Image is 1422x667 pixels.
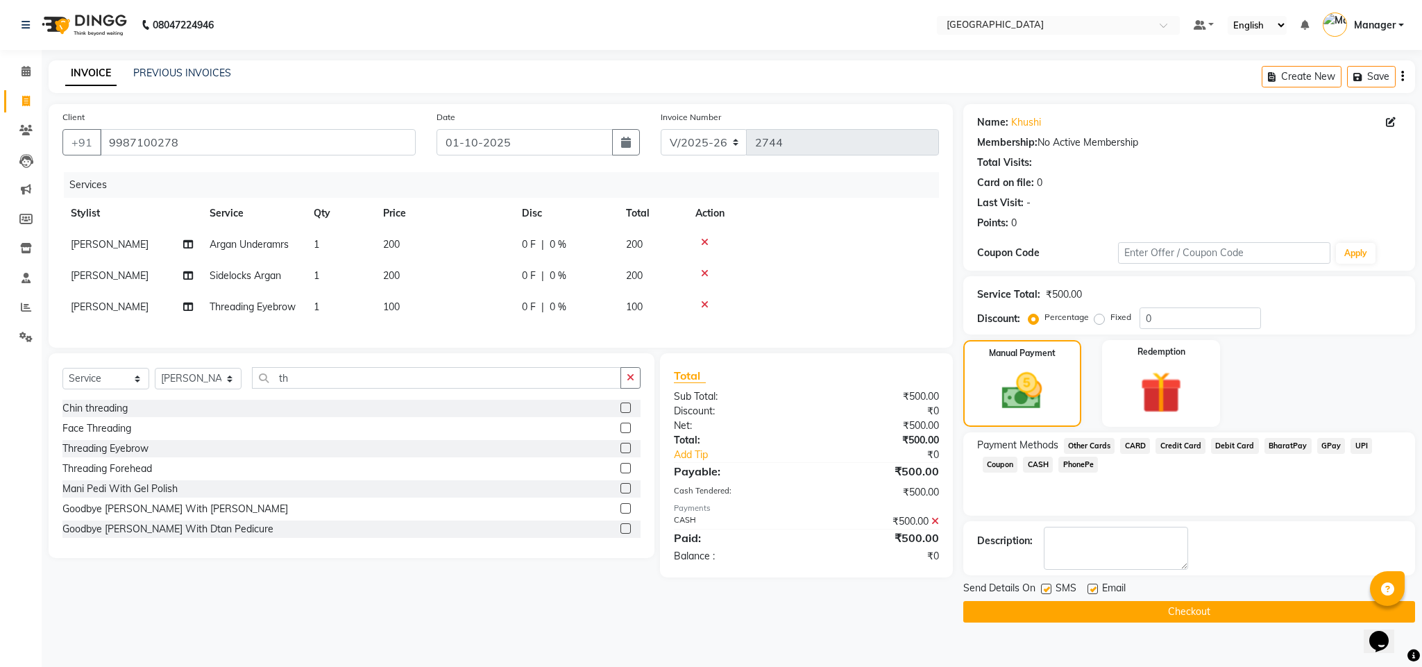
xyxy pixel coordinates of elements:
label: Date [437,111,455,124]
div: 0 [1037,176,1042,190]
span: | [541,300,544,314]
span: Total [674,369,706,383]
div: Mani Pedi With Gel Polish [62,482,178,496]
span: 1 [314,269,319,282]
th: Qty [305,198,375,229]
span: Sidelocks Argan [210,269,281,282]
div: Card on file: [977,176,1034,190]
input: Search or Scan [252,367,621,389]
div: ₹0 [830,448,949,462]
span: Debit Card [1211,438,1259,454]
span: [PERSON_NAME] [71,301,149,313]
span: 0 % [550,269,566,283]
img: _gift.svg [1127,366,1195,419]
div: Payable: [663,463,806,480]
div: Membership: [977,135,1038,150]
div: Net: [663,419,806,433]
div: Payments [674,503,938,514]
div: ₹500.00 [806,433,949,448]
div: 0 [1011,216,1017,230]
span: CARD [1120,438,1150,454]
span: [PERSON_NAME] [71,269,149,282]
div: Goodbye [PERSON_NAME] With [PERSON_NAME] [62,502,288,516]
div: Threading Eyebrow [62,441,149,456]
div: ₹0 [806,404,949,419]
div: Chin threading [62,401,128,416]
a: Khushi [1011,115,1041,130]
th: Disc [514,198,618,229]
div: - [1026,196,1031,210]
button: +91 [62,129,101,155]
button: Create New [1262,66,1341,87]
span: 200 [383,269,400,282]
span: Coupon [983,457,1018,473]
span: 200 [626,269,643,282]
span: PhonePe [1058,457,1098,473]
span: 200 [626,238,643,251]
div: Goodbye [PERSON_NAME] With Dtan Pedicure [62,522,273,537]
a: PREVIOUS INVOICES [133,67,231,79]
div: ₹0 [806,549,949,564]
label: Manual Payment [989,347,1056,360]
div: Total Visits: [977,155,1032,170]
span: 1 [314,301,319,313]
iframe: chat widget [1364,611,1408,653]
span: BharatPay [1264,438,1312,454]
div: ₹500.00 [806,463,949,480]
span: Threading Eyebrow [210,301,296,313]
span: GPay [1317,438,1346,454]
span: CASH [1023,457,1053,473]
th: Service [201,198,305,229]
span: Other Cards [1064,438,1115,454]
div: Face Threading [62,421,131,436]
span: | [541,237,544,252]
span: [PERSON_NAME] [71,238,149,251]
a: INVOICE [65,61,117,86]
span: Argan Underamrs [210,238,289,251]
div: Last Visit: [977,196,1024,210]
div: Cash Tendered: [663,485,806,500]
span: Email [1102,581,1126,598]
span: SMS [1056,581,1076,598]
div: ₹500.00 [806,530,949,546]
div: Threading Forehead [62,462,152,476]
div: Points: [977,216,1008,230]
div: Service Total: [977,287,1040,302]
input: Search by Name/Mobile/Email/Code [100,129,416,155]
div: Name: [977,115,1008,130]
div: ₹500.00 [1046,287,1082,302]
span: | [541,269,544,283]
div: Paid: [663,530,806,546]
span: Payment Methods [977,438,1058,453]
label: Invoice Number [661,111,721,124]
span: Credit Card [1156,438,1205,454]
label: Redemption [1137,346,1185,358]
span: 100 [626,301,643,313]
img: Manager [1323,12,1347,37]
label: Fixed [1110,311,1131,323]
div: No Active Membership [977,135,1401,150]
div: Total: [663,433,806,448]
div: ₹500.00 [806,419,949,433]
label: Percentage [1044,311,1089,323]
div: Services [64,172,949,198]
span: Manager [1354,18,1396,33]
th: Action [687,198,939,229]
th: Total [618,198,687,229]
span: UPI [1351,438,1372,454]
span: 0 % [550,300,566,314]
th: Stylist [62,198,201,229]
div: ₹500.00 [806,389,949,404]
div: ₹500.00 [806,514,949,529]
div: Sub Total: [663,389,806,404]
th: Price [375,198,514,229]
span: 200 [383,238,400,251]
img: logo [35,6,130,44]
div: Description: [977,534,1033,548]
div: CASH [663,514,806,529]
span: 0 F [522,237,536,252]
img: _cash.svg [989,368,1055,414]
span: 0 F [522,300,536,314]
span: Send Details On [963,581,1035,598]
span: 1 [314,238,319,251]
